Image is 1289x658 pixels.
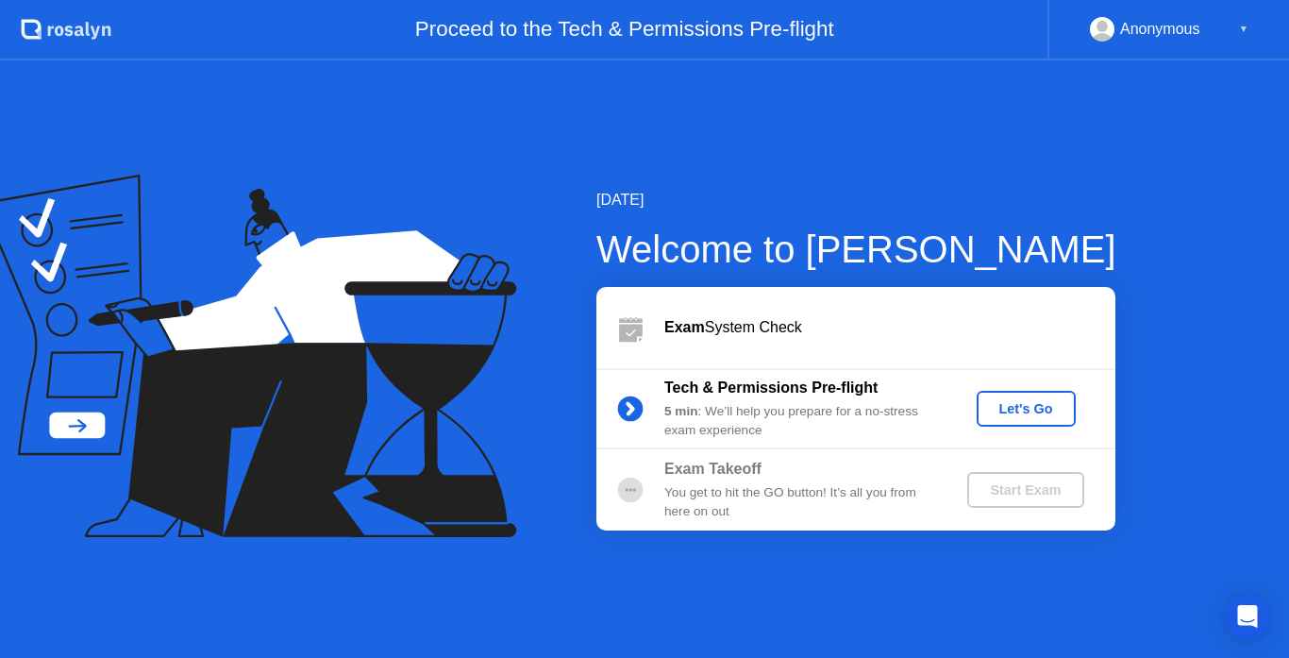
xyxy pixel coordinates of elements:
[977,391,1076,427] button: Let's Go
[664,319,705,335] b: Exam
[664,316,1115,339] div: System Check
[664,380,878,396] b: Tech & Permissions Pre-flight
[664,404,698,418] b: 5 min
[1225,594,1270,639] div: Open Intercom Messenger
[596,221,1116,278] div: Welcome to [PERSON_NAME]
[1120,17,1200,42] div: Anonymous
[664,402,936,441] div: : We’ll help you prepare for a no-stress exam experience
[664,483,936,522] div: You get to hit the GO button! It’s all you from here on out
[984,401,1068,416] div: Let's Go
[967,472,1083,508] button: Start Exam
[596,189,1116,211] div: [DATE]
[1239,17,1248,42] div: ▼
[664,461,762,477] b: Exam Takeoff
[975,482,1076,498] div: Start Exam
